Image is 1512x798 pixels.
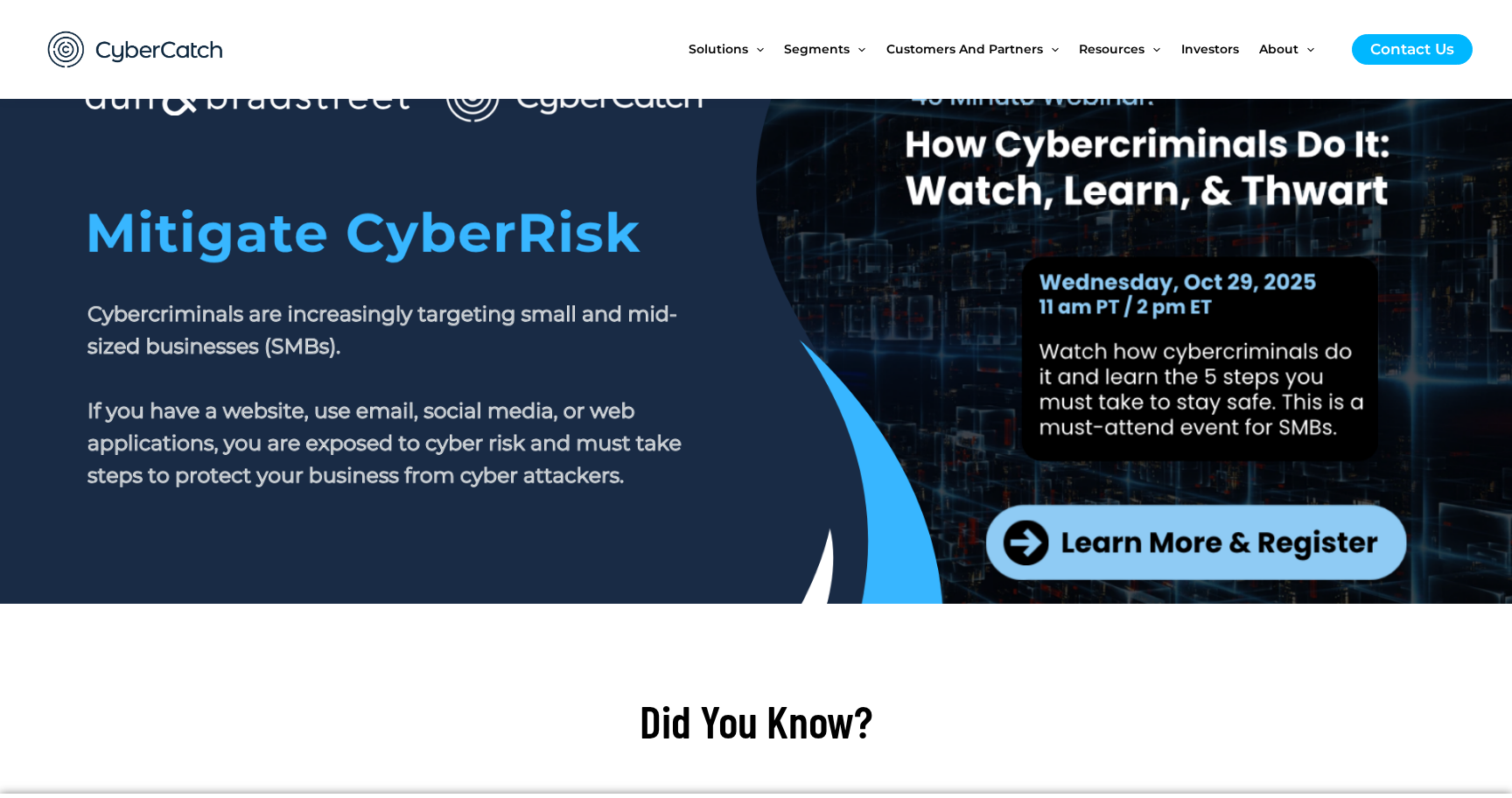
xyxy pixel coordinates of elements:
span: Segments [784,12,850,86]
span: Solutions [689,12,748,86]
nav: Site Navigation: New Main Menu [689,12,1334,86]
span: Investors [1181,12,1239,86]
span: Menu Toggle [1298,12,1314,86]
span: Resources [1079,12,1144,86]
img: CyberCatch [31,13,241,86]
a: Investors [1181,12,1259,86]
span: Customers and Partners [886,12,1043,86]
span: Menu Toggle [850,12,865,86]
h2: Did You Know? [388,691,1125,751]
span: Menu Toggle [1043,12,1059,86]
span: Menu Toggle [748,12,764,86]
span: Menu Toggle [1144,12,1160,86]
a: Contact Us [1352,34,1473,65]
span: About [1259,12,1298,86]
